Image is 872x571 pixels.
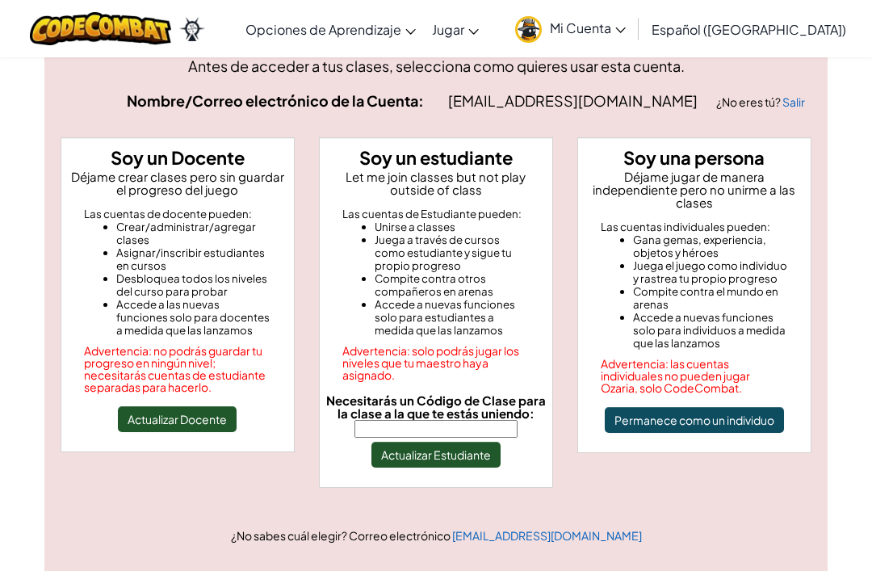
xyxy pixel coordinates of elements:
li: Accede a las nuevas funciones solo para docentes a medida que las lanzamos [116,298,271,337]
div: Advertencia: solo podrás jugar los niveles que tu maestro haya asignado. [342,345,530,381]
span: ¿No sabes cuál elegir? Correo electrónico [231,528,452,543]
li: Juega a través de cursos como estudiante y sigue tu propio progreso [375,233,530,272]
strong: Soy un Docente [111,146,245,169]
li: Compite contra el mundo en arenas [633,285,788,311]
button: Actualizar Docente [118,406,237,432]
p: Déjame crear clases pero sin guardar el progreso del juego [68,170,287,196]
img: avatar [515,16,542,43]
a: Jugar [424,7,487,51]
img: CodeCombat logo [30,12,171,45]
li: Juega el juego como individuo y rastrea tu propio progreso [633,259,788,285]
span: ¿No eres tú? [716,94,782,109]
div: Advertencia: no podrás guardar tu progreso en ningún nivel; necesitarás cuentas de estudiante sep... [84,345,271,393]
li: Crear/administrar/agregar clases [116,220,271,246]
a: Opciones de Aprendizaje [237,7,424,51]
li: Asignar/inscribir estudiantes en cursos [116,246,271,272]
span: Necesitarás un Código de Clase para la clase a la que te estás uniendo: [326,393,546,421]
li: Unirse a classes [375,220,530,233]
span: Mi Cuenta [550,19,626,36]
div: Las cuentas de Estudiante pueden: [342,208,530,220]
li: Accede a nuevas funciones solo para estudiantes a medida que las lanzamos [375,298,530,337]
strong: Soy una persona [623,146,765,169]
button: Permanece como un individuo [605,407,784,433]
strong: Nombre/Correo electrónico de la Cuenta: [127,91,424,110]
a: Salir [782,94,805,109]
div: Las cuentas individuales pueden: [601,220,788,233]
span: Español ([GEOGRAPHIC_DATA]) [652,21,846,38]
div: Las cuentas de docente pueden: [84,208,271,220]
input: Necesitarás un Código de Clase para la clase a la que te estás uniendo: [354,420,518,438]
div: Advertencia: las cuentas individuales no pueden jugar Ozaria, solo CodeCombat. [601,358,788,394]
p: Déjame jugar de manera independiente pero no unirme a las clases [585,170,804,209]
span: Jugar [432,21,464,38]
p: Antes de acceder a tus clases, selecciona como quieres usar esta cuenta. [61,54,811,78]
a: [EMAIL_ADDRESS][DOMAIN_NAME] [452,528,642,543]
img: Ozaria [179,17,205,41]
button: Actualizar Estudiante [371,442,501,468]
li: Compite contra otros compañeros en arenas [375,272,530,298]
strong: Soy un estudiante [359,146,513,169]
li: Gana gemas, experiencia, objetos y héroes [633,233,788,259]
span: [EMAIL_ADDRESS][DOMAIN_NAME] [448,91,700,110]
span: Opciones de Aprendizaje [245,21,401,38]
li: Accede a nuevas funciones solo para individuos a medida que las lanzamos [633,311,788,350]
li: Desbloquea todos los niveles del curso para probar [116,272,271,298]
a: Mi Cuenta [507,3,634,54]
a: Español ([GEOGRAPHIC_DATA]) [644,7,854,51]
p: Let me join classes but not play outside of class [326,170,546,196]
